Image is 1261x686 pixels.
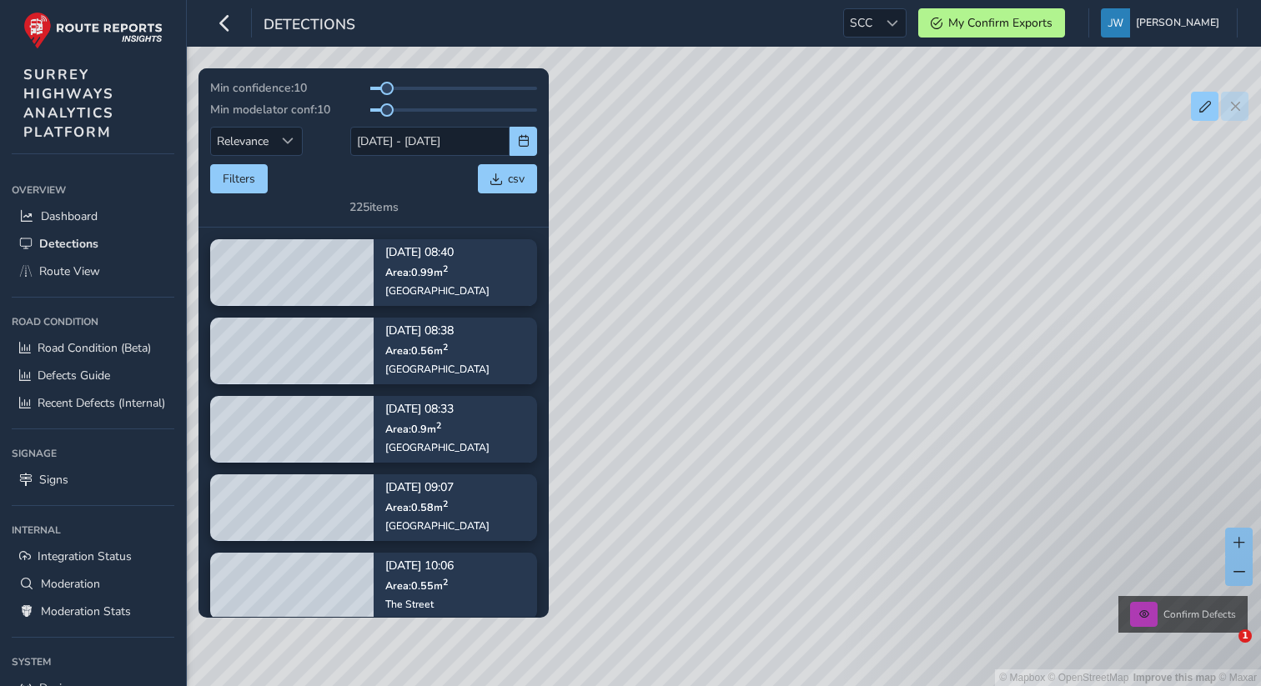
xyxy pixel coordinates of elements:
a: Integration Status [12,543,174,570]
span: [PERSON_NAME] [1136,8,1219,38]
span: Recent Defects (Internal) [38,395,165,411]
div: Internal [12,518,174,543]
span: csv [508,171,525,187]
span: 1 [1238,629,1252,643]
div: [GEOGRAPHIC_DATA] [385,363,490,376]
iframe: Intercom live chat [1204,629,1244,669]
p: [DATE] 10:06 [385,561,454,573]
span: Route View [39,263,100,279]
span: Confirm Defects [1163,608,1236,621]
div: Overview [12,178,174,203]
span: Area: 0.9 m [385,422,441,436]
sup: 2 [443,498,448,510]
a: Moderation Stats [12,598,174,625]
div: The Street [385,598,454,611]
div: Signage [12,441,174,466]
span: Area: 0.58 m [385,500,448,514]
div: Sort by Date [274,128,302,155]
sup: 2 [443,263,448,275]
span: Area: 0.99 m [385,265,448,279]
p: [DATE] 08:40 [385,248,490,259]
a: Dashboard [12,203,174,230]
button: Filters [210,164,268,193]
img: rr logo [23,12,163,49]
div: Road Condition [12,309,174,334]
a: Detections [12,230,174,258]
sup: 2 [436,419,441,432]
span: Defects Guide [38,368,110,383]
span: Area: 0.56 m [385,343,448,358]
p: [DATE] 08:33 [385,404,490,416]
span: Area: 0.55 m [385,578,448,593]
span: Min confidence: [210,80,294,96]
sup: 2 [443,341,448,353]
a: Signs [12,466,174,493]
button: My Confirm Exports [918,8,1065,38]
span: Min modelator conf: [210,102,317,118]
span: Integration Status [38,548,132,564]
div: [GEOGRAPHIC_DATA] [385,441,490,454]
button: csv [478,164,537,193]
button: [PERSON_NAME] [1101,8,1225,38]
img: diamond-layout [1101,8,1130,38]
span: Road Condition (Beta) [38,340,151,356]
span: SCC [844,9,878,37]
p: [DATE] 08:38 [385,326,490,338]
div: System [12,649,174,674]
span: SURREY HIGHWAYS ANALYTICS PLATFORM [23,65,114,142]
div: 225 items [349,199,399,215]
a: Route View [12,258,174,285]
a: Moderation [12,570,174,598]
span: Moderation Stats [41,603,131,619]
span: Moderation [41,576,100,592]
a: Defects Guide [12,362,174,389]
span: Dashboard [41,208,98,224]
div: [GEOGRAPHIC_DATA] [385,284,490,298]
span: Relevance [211,128,274,155]
span: 10 [294,80,307,96]
sup: 2 [443,576,448,588]
span: My Confirm Exports [948,15,1053,31]
span: Detections [39,236,98,252]
a: Road Condition (Beta) [12,334,174,362]
span: Detections [264,14,355,38]
div: [GEOGRAPHIC_DATA] [385,519,490,533]
span: Signs [39,472,68,488]
span: 10 [317,102,330,118]
a: Recent Defects (Internal) [12,389,174,417]
p: [DATE] 09:07 [385,483,490,494]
